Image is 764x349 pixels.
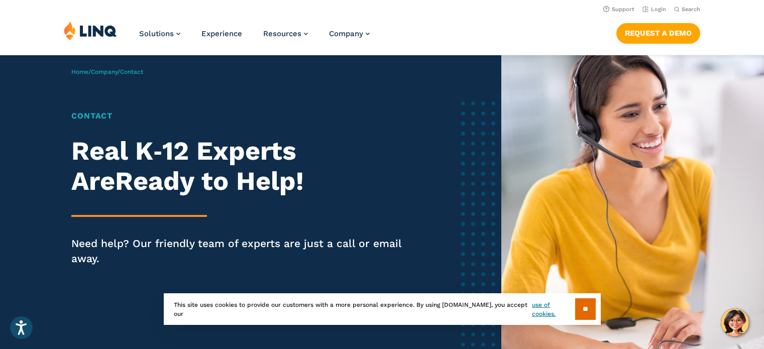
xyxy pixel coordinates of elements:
span: Contact [120,68,143,75]
div: This site uses cookies to provide our customers with a more personal experience. By using [DOMAIN... [164,293,601,325]
a: Login [642,6,666,13]
a: Experience [201,29,242,38]
button: Open Search Bar [674,6,700,13]
a: Company [329,29,370,38]
a: Resources [263,29,308,38]
button: Hello, have a question? Let’s chat. [721,308,749,336]
a: Request a Demo [616,23,700,43]
span: / / [71,68,143,75]
a: Company [91,68,118,75]
a: Solutions [139,29,180,38]
a: use of cookies. [532,300,575,318]
img: LINQ | K‑12 Software [64,21,117,40]
span: Resources [263,29,301,38]
h1: Contact [71,110,410,122]
span: Solutions [139,29,174,38]
span: Search [682,6,700,13]
p: Need help? Our friendly team of experts are just a call or email away. [71,236,410,266]
a: Support [603,6,634,13]
strong: Ready to Help! [115,166,304,196]
nav: Button Navigation [616,21,700,43]
a: Home [71,68,88,75]
nav: Primary Navigation [139,21,370,54]
h2: Real K‑12 Experts Are [71,136,410,196]
span: Company [329,29,363,38]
